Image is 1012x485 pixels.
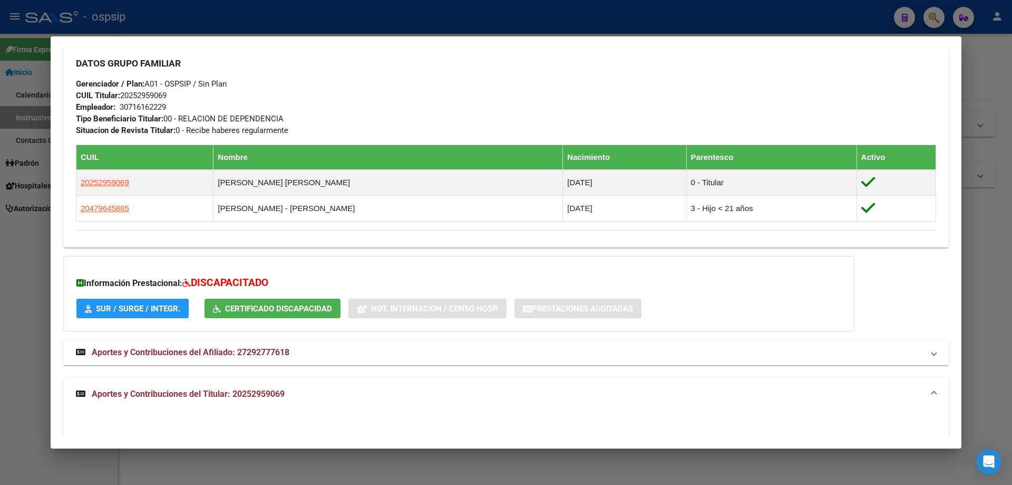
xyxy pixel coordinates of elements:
span: A01 - OSPSIP / Sin Plan [76,79,227,89]
span: Not. Internacion / Censo Hosp. [371,304,498,313]
strong: Gerenciador / Plan: [76,79,144,89]
span: 20479645885 [81,204,129,213]
span: 20252959069 [81,178,129,187]
h3: Información Prestacional: [76,275,841,291]
span: Certificado Discapacidad [225,304,332,313]
td: [PERSON_NAME] [PERSON_NAME] [213,170,563,196]
strong: Tipo Beneficiario Titular: [76,114,163,123]
mat-expansion-panel-header: Aportes y Contribuciones del Titular: 20252959069 [63,377,949,411]
td: 3 - Hijo < 21 años [686,196,857,222]
button: Not. Internacion / Censo Hosp. [348,299,507,318]
span: 20252959069 [76,91,167,100]
th: Activo [857,145,936,170]
span: Aportes y Contribuciones del Titular: 20252959069 [92,389,285,399]
strong: CUIL Titular: [76,91,120,100]
div: Open Intercom Messenger [976,449,1001,474]
td: [DATE] [563,170,686,196]
span: 0 - Recibe haberes regularmente [76,126,288,135]
h3: DATOS GRUPO FAMILIAR [76,58,936,69]
th: Nacimiento [563,145,686,170]
button: Prestaciones Auditadas [514,299,641,318]
span: Prestaciones Auditadas [532,304,633,313]
button: Certificado Discapacidad [205,299,340,318]
div: 30716162229 [120,101,166,113]
span: Aportes y Contribuciones del Afiliado: 27292777618 [92,347,289,357]
td: [DATE] [563,196,686,222]
td: [PERSON_NAME] - [PERSON_NAME] [213,196,563,222]
td: 0 - Titular [686,170,857,196]
span: DISCAPACITADO [191,277,268,289]
strong: Empleador: [76,102,115,112]
span: SUR / SURGE / INTEGR. [96,304,180,313]
th: CUIL [76,145,213,170]
button: SUR / SURGE / INTEGR. [76,299,189,318]
span: 00 - RELACION DE DEPENDENCIA [76,114,284,123]
mat-expansion-panel-header: Aportes y Contribuciones del Afiliado: 27292777618 [63,340,949,365]
th: Parentesco [686,145,857,170]
th: Nombre [213,145,563,170]
strong: Situacion de Revista Titular: [76,126,176,135]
